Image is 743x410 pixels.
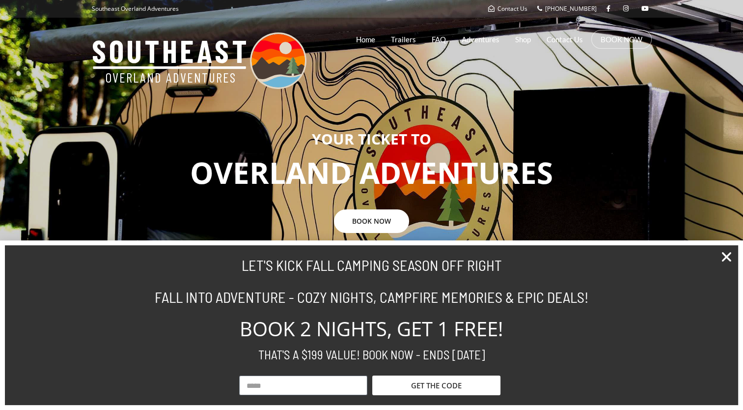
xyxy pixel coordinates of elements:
[92,32,306,89] img: Southeast Overland Adventures
[601,34,642,44] a: BOOK NOW
[432,27,446,52] a: FAQ
[7,131,736,147] h3: YOUR TICKET TO
[97,319,647,339] h2: BOOK 2 NIGHTS, GET 1 FREE!
[334,209,409,233] a: BOOK NOW
[515,27,531,52] a: Shop
[547,27,583,52] a: Contact Us
[97,258,647,272] h2: LET'S KICK FALL CAMPING SEASON OFF RIGHT
[97,290,647,304] h2: FALL INTO ADVENTURE - COZY NIGHTS, CAMPFIRE MEMORIES & EPIC DEALS!
[411,382,462,389] span: GET THE CODE
[537,4,597,13] a: [PHONE_NUMBER]
[92,2,179,15] p: Southeast Overland Adventures
[545,4,597,13] span: [PHONE_NUMBER]
[7,152,736,194] p: OVERLAND ADVENTURES
[391,27,416,52] a: Trailers
[488,4,527,13] a: Contact Us
[720,250,733,264] a: Close
[356,27,375,52] a: Home
[372,376,500,395] button: GET THE CODE
[462,27,499,52] a: Adventures
[497,4,527,13] span: Contact Us
[97,349,647,361] h2: THAT'S A $199 VALUE! BOOK NOW - ENDS [DATE]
